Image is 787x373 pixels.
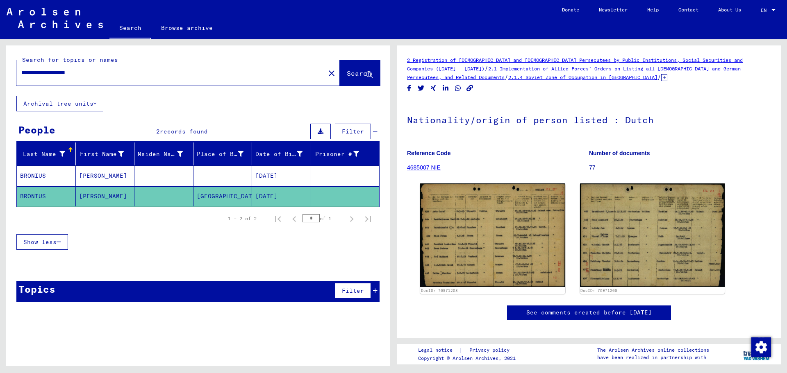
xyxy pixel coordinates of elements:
[418,346,519,355] div: |
[252,142,311,165] mat-header-cell: Date of Birth
[311,142,380,165] mat-header-cell: Prisoner #
[20,147,75,161] div: Last Name
[407,57,743,72] a: 2 Registration of [DEMOGRAPHIC_DATA] and [DEMOGRAPHIC_DATA] Persecutees by Public Institutions, S...
[463,346,519,355] a: Privacy policy
[255,150,303,158] div: Date of Birth
[151,18,223,38] a: Browse archive
[160,128,208,135] span: records found
[484,65,488,72] span: /
[193,186,252,206] mat-cell: [GEOGRAPHIC_DATA]
[597,346,709,354] p: The Arolsen Archives online collections
[340,60,380,86] button: Search
[193,142,252,165] mat-header-cell: Place of Birth
[418,355,519,362] p: Copyright © Arolsen Archives, 2021
[589,150,650,156] b: Number of documents
[505,73,508,81] span: /
[76,142,135,165] mat-header-cell: First Name
[417,83,425,93] button: Share on Twitter
[327,68,337,78] mat-icon: close
[526,308,652,317] a: See comments created before [DATE]
[335,124,371,139] button: Filter
[17,186,76,206] mat-cell: BRONIUS
[76,186,135,206] mat-cell: [PERSON_NAME]
[360,210,376,227] button: Last page
[342,128,364,135] span: Filter
[138,150,183,158] div: Maiden Name
[751,337,771,357] img: Change consent
[407,164,441,171] a: 4685007 NIE
[657,73,661,81] span: /
[323,65,340,81] button: Clear
[252,186,311,206] mat-cell: [DATE]
[343,210,360,227] button: Next page
[16,234,68,250] button: Show less
[76,166,135,186] mat-cell: [PERSON_NAME]
[17,166,76,186] mat-cell: BRONIUS
[580,183,725,287] img: 002.jpg
[441,83,450,93] button: Share on LinkedIn
[18,122,55,137] div: People
[255,147,313,161] div: Date of Birth
[109,18,151,39] a: Search
[742,344,772,364] img: yv_logo.png
[597,354,709,361] p: have been realized in partnership with
[23,238,57,246] span: Show less
[761,7,770,13] span: EN
[20,150,65,158] div: Last Name
[342,287,364,294] span: Filter
[22,56,118,63] mat-label: Search for topics or names
[17,142,76,165] mat-header-cell: Last Name
[228,215,257,222] div: 1 – 2 of 2
[454,83,462,93] button: Share on WhatsApp
[156,128,160,135] span: 2
[580,288,617,293] a: DocID: 70971208
[466,83,474,93] button: Copy link
[79,147,134,161] div: First Name
[18,282,55,296] div: Topics
[138,147,193,161] div: Maiden Name
[134,142,193,165] mat-header-cell: Maiden Name
[429,83,438,93] button: Share on Xing
[303,215,343,222] div: of 1
[270,210,286,227] button: First page
[589,163,771,172] p: 77
[508,74,657,80] a: 2.1.4 Soviet Zone of Occupation in [GEOGRAPHIC_DATA]
[407,101,771,137] h1: Nationality/origin of person listed : Dutch
[335,283,371,298] button: Filter
[421,288,458,293] a: DocID: 70971208
[16,96,103,111] button: Archival tree units
[252,166,311,186] mat-cell: [DATE]
[79,150,124,158] div: First Name
[197,150,244,158] div: Place of Birth
[347,69,371,77] span: Search
[407,66,741,80] a: 2.1 Implementation of Allied Forces’ Orders on Listing all [DEMOGRAPHIC_DATA] and German Persecut...
[314,150,359,158] div: Prisoner #
[405,83,414,93] button: Share on Facebook
[286,210,303,227] button: Previous page
[314,147,370,161] div: Prisoner #
[197,147,254,161] div: Place of Birth
[418,346,459,355] a: Legal notice
[407,150,451,156] b: Reference Code
[7,8,103,28] img: Arolsen_neg.svg
[420,183,565,287] img: 001.jpg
